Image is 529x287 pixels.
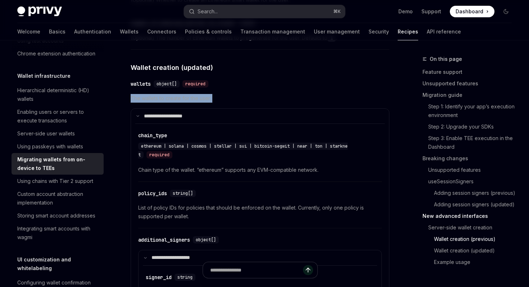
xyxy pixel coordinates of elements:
[12,47,104,60] a: Chrome extension authentication
[131,63,213,72] span: Wallet creation (updated)
[434,245,517,256] a: Wallet creation (updated)
[422,89,517,101] a: Migration guide
[427,23,461,40] a: API reference
[12,84,104,106] a: Hierarchical deterministic (HD) wallets
[369,23,389,40] a: Security
[17,177,93,185] div: Using chains with Tier 2 support
[12,153,104,175] a: Migrating wallets from on-device to TEEs
[157,81,177,87] span: object[]
[146,151,172,158] div: required
[450,6,494,17] a: Dashboard
[428,176,517,187] a: useSessionSigners
[17,129,75,138] div: Server-side user wallets
[17,72,71,80] h5: Wallet infrastructure
[173,190,193,196] span: string[]
[456,8,483,15] span: Dashboard
[12,188,104,209] a: Custom account abstraction implementation
[131,80,151,88] div: wallets
[17,224,99,242] div: Integrating smart accounts with wagmi
[138,190,167,197] div: policy_ids
[17,211,95,220] div: Storing smart account addresses
[434,187,517,199] a: Adding session signers (previous)
[314,23,360,40] a: User management
[12,106,104,127] a: Enabling users or servers to execute transactions
[17,23,40,40] a: Welcome
[12,140,104,153] a: Using passkeys with wallets
[17,108,99,125] div: Enabling users or servers to execute transactions
[333,9,341,14] span: ⌘ K
[138,203,382,221] span: List of policy IDs for policies that should be enforced on the wallet. Currently, only one policy...
[303,265,313,275] button: Send message
[12,127,104,140] a: Server-side user wallets
[138,236,190,243] div: additional_signers
[185,23,232,40] a: Policies & controls
[428,133,517,153] a: Step 3: Enable TEE execution in the Dashboard
[428,222,517,233] a: Server-side wallet creation
[196,237,216,243] span: object[]
[182,80,208,88] div: required
[240,23,305,40] a: Transaction management
[430,55,462,63] span: On this page
[120,23,139,40] a: Wallets
[327,35,336,42] code: 1
[421,8,441,15] a: Support
[428,164,517,176] a: Unsupported features
[138,143,348,158] span: ethereum | solana | cosmos | stellar | sui | bitcoin-segwit | near | ton | starknet
[12,209,104,222] a: Storing smart account addresses
[12,222,104,244] a: Integrating smart accounts with wagmi
[138,132,167,139] div: chain_type
[398,8,413,15] a: Demo
[12,175,104,188] a: Using chains with Tier 2 support
[74,23,111,40] a: Authentication
[17,255,104,273] h5: UI customization and whitelabeling
[434,256,517,268] a: Example usage
[184,5,345,18] button: Search...⌘K
[434,199,517,210] a: Adding session signers (updated)
[422,210,517,222] a: New advanced interfaces
[422,153,517,164] a: Breaking changes
[428,121,517,133] a: Step 2: Upgrade your SDKs
[398,23,418,40] a: Recipes
[17,86,99,103] div: Hierarchical deterministic (HD) wallets
[17,142,83,151] div: Using passkeys with wallets
[198,7,218,16] div: Search...
[49,23,65,40] a: Basics
[131,94,389,103] span: The wallets to create for the user.
[147,23,176,40] a: Connectors
[434,233,517,245] a: Wallet creation (previous)
[17,190,99,207] div: Custom account abstraction implementation
[17,49,95,58] div: Chrome extension authentication
[138,166,382,174] span: Chain type of the wallet. “ethereum” supports any EVM-compatible network.
[17,155,99,172] div: Migrating wallets from on-device to TEEs
[422,78,517,89] a: Unsupported features
[428,101,517,121] a: Step 1: Identify your app’s execution environment
[422,66,517,78] a: Feature support
[500,6,512,17] button: Toggle dark mode
[17,6,62,17] img: dark logo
